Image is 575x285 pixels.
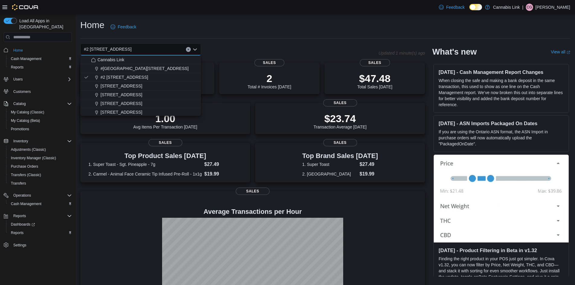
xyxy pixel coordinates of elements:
[13,193,31,198] span: Operations
[314,112,367,129] div: Transaction Average [DATE]
[8,163,72,170] span: Purchase Orders
[8,180,72,187] span: Transfers
[360,59,390,66] span: Sales
[8,163,41,170] a: Purchase Orders
[204,170,242,178] dd: $19.99
[11,201,41,206] span: Cash Management
[11,110,44,115] span: My Catalog (Classic)
[80,64,201,73] button: #[GEOGRAPHIC_DATA][STREET_ADDRESS]
[108,21,139,33] a: Feedback
[12,4,39,10] img: Cova
[11,181,26,186] span: Transfers
[248,72,291,89] div: Total # Invoices [DATE]
[11,242,29,249] a: Settings
[493,4,520,11] p: Cannabis Link
[1,241,74,249] button: Settings
[8,55,44,62] a: Cash Management
[302,171,357,177] dt: 2. [GEOGRAPHIC_DATA]
[8,117,72,124] span: My Catalog (Beta)
[439,69,564,75] h3: [DATE] - Cash Management Report Changes
[8,109,47,116] a: My Catalog (Classic)
[8,125,32,133] a: Promotions
[11,88,33,95] a: Customers
[88,171,202,177] dt: 2. Carmel - Animal Face Ceramic Tip Infused Pre-Roll - 1x1g
[11,212,28,220] button: Reports
[13,77,23,82] span: Users
[6,108,74,116] button: My Catalog (Classic)
[11,100,28,107] button: Catalog
[186,47,191,52] button: Clear input
[11,230,24,235] span: Reports
[1,87,74,96] button: Customers
[469,4,482,10] input: Dark Mode
[439,129,564,147] p: If you are using the Ontario ASN format, the ASN Import in purchase orders will now automatically...
[254,59,285,66] span: Sales
[248,72,291,84] p: 2
[13,89,31,94] span: Customers
[101,83,142,89] span: [STREET_ADDRESS]
[8,229,26,236] a: Reports
[133,112,197,129] div: Avg Items Per Transaction [DATE]
[359,170,378,178] dd: $19.99
[80,108,201,117] button: [STREET_ADDRESS]
[193,47,197,52] button: Close list of options
[8,171,43,179] a: Transfers (Classic)
[1,137,74,145] button: Inventory
[1,212,74,220] button: Reports
[11,212,72,220] span: Reports
[6,116,74,125] button: My Catalog (Beta)
[13,101,26,106] span: Catalog
[359,161,378,168] dd: $27.49
[8,200,72,207] span: Cash Management
[1,191,74,200] button: Operations
[6,125,74,133] button: Promotions
[11,47,25,54] a: Home
[1,75,74,84] button: Users
[11,46,72,54] span: Home
[11,147,46,152] span: Adjustments (Classic)
[6,55,74,63] button: Cash Management
[8,180,28,187] a: Transfers
[13,139,28,144] span: Inventory
[8,154,59,162] a: Inventory Manager (Classic)
[11,76,72,83] span: Users
[439,247,564,253] h3: [DATE] - Product Filtering in Beta in v1.32
[101,74,148,80] span: #2 [STREET_ADDRESS]
[13,243,26,248] span: Settings
[8,117,43,124] a: My Catalog (Beta)
[101,92,142,98] span: [STREET_ADDRESS]
[11,127,29,131] span: Promotions
[11,222,35,227] span: Dashboards
[6,154,74,162] button: Inventory Manager (Classic)
[8,200,44,207] a: Cash Management
[88,152,242,160] h3: Top Product Sales [DATE]
[6,162,74,171] button: Purchase Orders
[6,145,74,154] button: Adjustments (Classic)
[1,46,74,54] button: Home
[8,221,72,228] span: Dashboards
[11,100,72,107] span: Catalog
[101,109,142,115] span: [STREET_ADDRESS]
[8,125,72,133] span: Promotions
[6,171,74,179] button: Transfers (Classic)
[1,100,74,108] button: Catalog
[11,76,25,83] button: Users
[6,63,74,71] button: Reports
[323,99,357,106] span: Sales
[11,173,41,177] span: Transfers (Classic)
[567,51,570,54] svg: External link
[80,19,104,31] h1: Home
[11,56,41,61] span: Cash Management
[149,139,182,146] span: Sales
[80,55,201,117] div: Choose from the following options
[11,65,24,70] span: Reports
[11,138,30,145] button: Inventory
[97,57,124,63] span: Cannabis Link
[8,146,48,153] a: Adjustments (Classic)
[17,18,72,30] span: Load All Apps in [GEOGRAPHIC_DATA]
[551,49,570,54] a: View allExternal link
[11,138,72,145] span: Inventory
[8,229,72,236] span: Reports
[8,146,72,153] span: Adjustments (Classic)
